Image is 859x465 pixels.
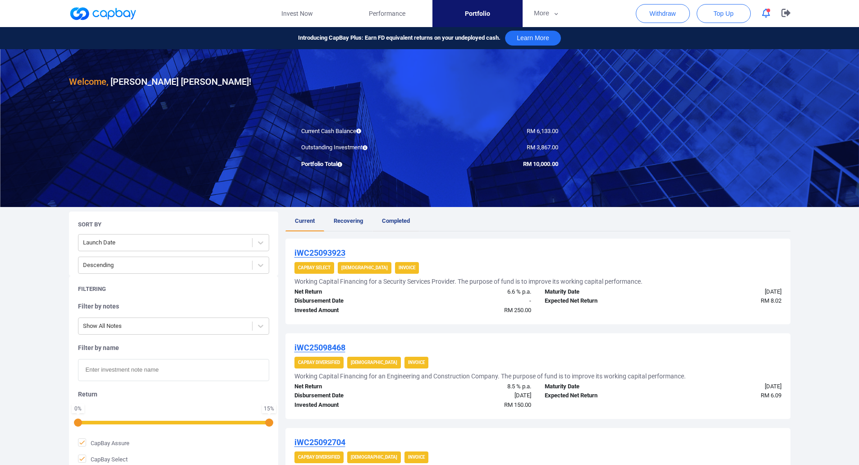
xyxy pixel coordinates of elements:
[504,401,531,408] span: RM 150.00
[527,128,558,134] span: RM 6,133.00
[636,4,690,23] button: Withdraw
[697,4,751,23] button: Top Up
[761,392,781,399] span: RM 6.09
[538,296,663,306] div: Expected Net Return
[288,287,413,297] div: Net Return
[78,438,129,447] span: CapBay Assure
[294,160,430,169] div: Portfolio Total
[264,406,274,411] div: 15 %
[78,302,269,310] h5: Filter by notes
[78,285,106,293] h5: Filtering
[527,144,558,151] span: RM 3,867.00
[413,382,538,391] div: 8.5 % p.a.
[294,143,430,152] div: Outstanding Investment
[298,360,340,365] strong: CapBay Diversified
[288,306,413,315] div: Invested Amount
[413,296,538,306] div: -
[351,360,397,365] strong: [DEMOGRAPHIC_DATA]
[69,76,108,87] span: Welcome,
[663,382,788,391] div: [DATE]
[505,31,561,46] button: Learn More
[408,455,425,460] strong: Invoice
[78,344,269,352] h5: Filter by name
[78,390,269,398] h5: Return
[399,265,415,270] strong: Invoice
[298,455,340,460] strong: CapBay Diversified
[294,127,430,136] div: Current Cash Balance
[294,277,643,285] h5: Working Capital Financing for a Security Services Provider. The purpose of fund is to improve its...
[413,391,538,401] div: [DATE]
[78,455,128,464] span: CapBay Select
[288,382,413,391] div: Net Return
[351,455,397,460] strong: [DEMOGRAPHIC_DATA]
[413,287,538,297] div: 6.6 % p.a.
[523,161,558,167] span: RM 10,000.00
[78,221,101,229] h5: Sort By
[69,74,251,89] h3: [PERSON_NAME] [PERSON_NAME] !
[294,437,345,447] u: iWC25092704
[294,372,686,380] h5: Working Capital Financing for an Engineering and Construction Company. The purpose of fund is to ...
[538,391,663,401] div: Expected Net Return
[294,248,345,258] u: iWC25093923
[761,297,781,304] span: RM 8.02
[538,382,663,391] div: Maturity Date
[288,401,413,410] div: Invested Amount
[73,406,83,411] div: 0 %
[465,9,490,18] span: Portfolio
[408,360,425,365] strong: Invoice
[78,359,269,381] input: Enter investment note name
[382,217,410,224] span: Completed
[341,265,388,270] strong: [DEMOGRAPHIC_DATA]
[294,343,345,352] u: iWC25098468
[369,9,405,18] span: Performance
[298,33,501,43] span: Introducing CapBay Plus: Earn FD equivalent returns on your undeployed cash.
[295,217,315,224] span: Current
[298,265,331,270] strong: CapBay Select
[713,9,733,18] span: Top Up
[504,307,531,313] span: RM 250.00
[334,217,363,224] span: Recovering
[663,287,788,297] div: [DATE]
[288,296,413,306] div: Disbursement Date
[288,391,413,401] div: Disbursement Date
[538,287,663,297] div: Maturity Date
